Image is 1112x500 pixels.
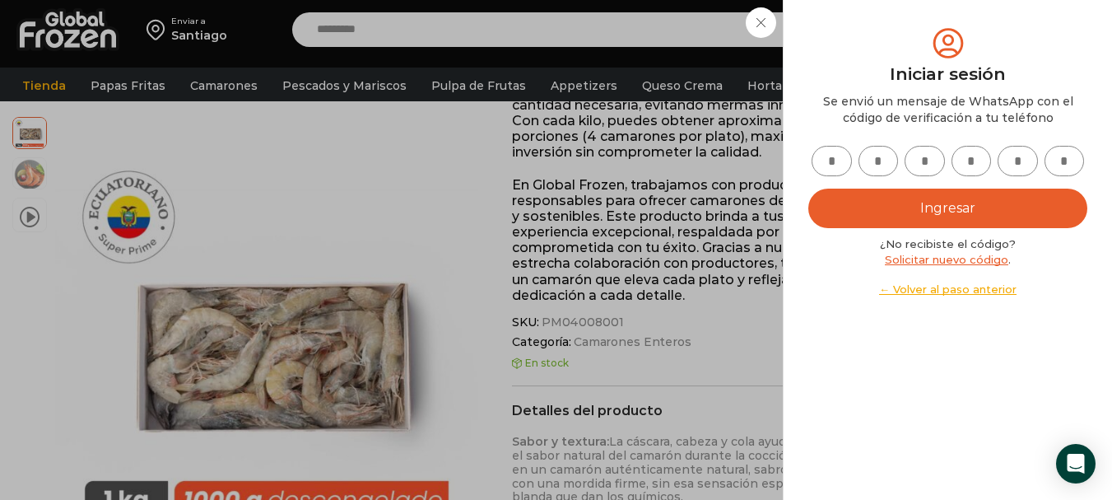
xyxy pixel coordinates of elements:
[808,282,1087,297] a: ← Volver al paso anterior
[808,93,1087,126] div: Se envió un mensaje de WhatsApp con el código de verificación a tu teléfono
[885,253,1008,266] a: Solicitar nuevo código
[929,25,967,62] img: tabler-icon-user-circle.svg
[808,62,1087,86] div: Iniciar sesión
[808,189,1087,228] button: Ingresar
[808,236,1087,297] div: ¿No recibiste el código? .
[1056,444,1096,484] div: Open Intercom Messenger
